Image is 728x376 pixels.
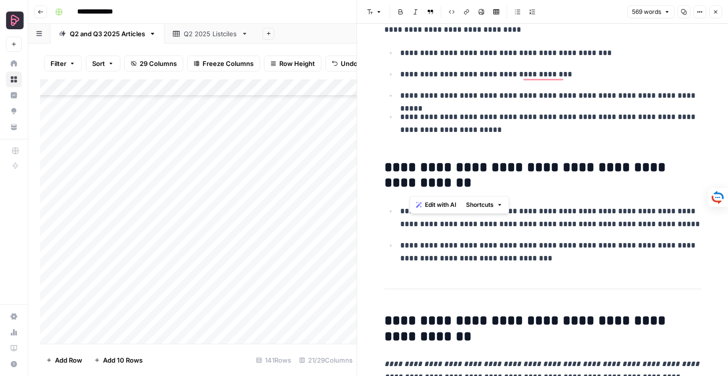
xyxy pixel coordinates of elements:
[55,355,82,365] span: Add Row
[6,119,22,135] a: Your Data
[632,7,661,16] span: 569 words
[86,56,120,71] button: Sort
[140,59,177,68] span: 29 Columns
[295,352,357,368] div: 21/29 Columns
[103,355,143,365] span: Add 10 Rows
[264,56,321,71] button: Row Height
[325,56,364,71] button: Undo
[341,59,358,68] span: Undo
[70,29,145,39] div: Q2 and Q3 2025 Articles
[203,59,254,68] span: Freeze Columns
[627,5,675,18] button: 569 words
[462,198,507,211] button: Shortcuts
[6,356,22,372] button: Help + Support
[92,59,105,68] span: Sort
[88,352,149,368] button: Add 10 Rows
[6,71,22,87] a: Browse
[6,56,22,71] a: Home
[164,24,257,44] a: Q2 2025 Listciles
[124,56,183,71] button: 29 Columns
[279,59,315,68] span: Row Height
[40,352,88,368] button: Add Row
[6,340,22,356] a: Learning Hub
[51,24,164,44] a: Q2 and Q3 2025 Articles
[6,11,24,29] img: Preply Business Logo
[44,56,82,71] button: Filter
[425,200,456,209] span: Edit with AI
[6,8,22,33] button: Workspace: Preply Business
[252,352,295,368] div: 141 Rows
[51,59,66,68] span: Filter
[6,87,22,103] a: Insights
[187,56,260,71] button: Freeze Columns
[412,198,460,211] button: Edit with AI
[184,29,237,39] div: Q2 2025 Listciles
[6,324,22,340] a: Usage
[6,103,22,119] a: Opportunities
[466,200,494,209] span: Shortcuts
[6,309,22,324] a: Settings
